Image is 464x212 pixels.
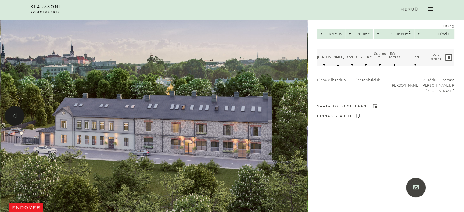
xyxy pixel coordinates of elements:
a: Nr [336,56,340,59]
div: Korrus [329,32,342,36]
div: Menüü [401,7,419,11]
span: Hinnale lisandub [317,78,346,82]
div: Hind € [438,32,451,36]
a: Hind [411,56,419,59]
sup: 2 [409,31,411,34]
a: Rõdu Terrass [388,52,400,59]
a: Korrus [347,56,357,59]
a: Vaata korruseplaane [317,104,377,108]
div: Ruume [356,32,370,36]
label: Vabad korterid [426,54,452,61]
div: Terrass [388,56,400,59]
iframe: Chatbot [424,172,455,203]
span: Hinnas sisaldub [354,78,380,82]
div: Rõdu [388,52,400,56]
div: R - rõdu, T - terrass [390,77,454,83]
div: Suurus m [391,32,411,36]
div: Otsing [317,20,454,29]
div: [PERSON_NAME], [PERSON_NAME], P - [PERSON_NAME] [390,83,454,94]
a: [PERSON_NAME] [317,56,344,59]
sup: 2 [380,55,382,58]
a: Suurus m2 [373,52,387,59]
a: Ruume [360,56,372,59]
a: Hinnakirja PDF [317,114,360,118]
